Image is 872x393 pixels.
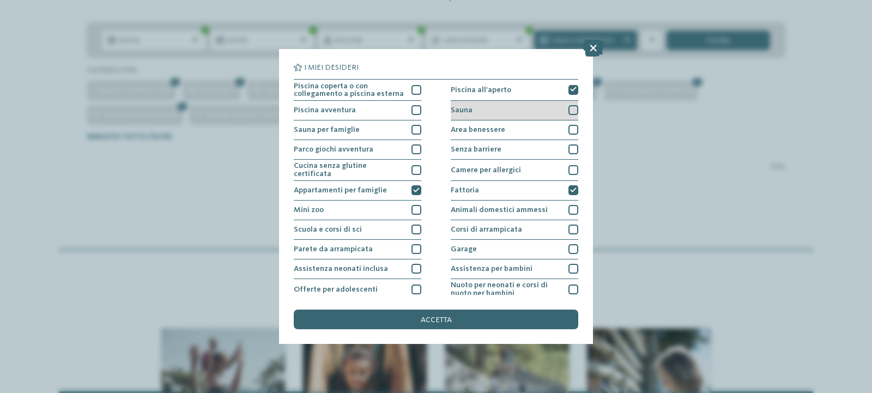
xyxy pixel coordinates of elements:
[294,226,362,233] span: Scuola e corsi di sci
[294,265,388,273] span: Assistenza neonati inclusa
[294,126,360,134] span: Sauna per famiglie
[294,186,387,194] span: Appartamenti per famiglie
[294,106,356,114] span: Piscina avventura
[294,162,404,178] span: Cucina senza glutine certificata
[451,206,548,214] span: Animali domestici ammessi
[294,286,378,293] span: Offerte per adolescenti
[451,86,511,94] span: Piscina all'aperto
[451,226,522,233] span: Corsi di arrampicata
[451,186,479,194] span: Fattoria
[451,281,561,297] span: Nuoto per neonati e corsi di nuoto per bambini
[294,146,373,153] span: Parco giochi avventura
[421,316,452,324] span: accetta
[451,106,473,114] span: Sauna
[304,64,359,71] span: I miei desideri
[451,166,521,174] span: Camere per allergici
[451,126,505,134] span: Area benessere
[451,265,532,273] span: Assistenza per bambini
[451,245,477,253] span: Garage
[294,82,404,98] span: Piscina coperta o con collegamento a piscina esterna
[294,206,324,214] span: Mini zoo
[451,146,501,153] span: Senza barriere
[294,245,373,253] span: Parete da arrampicata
